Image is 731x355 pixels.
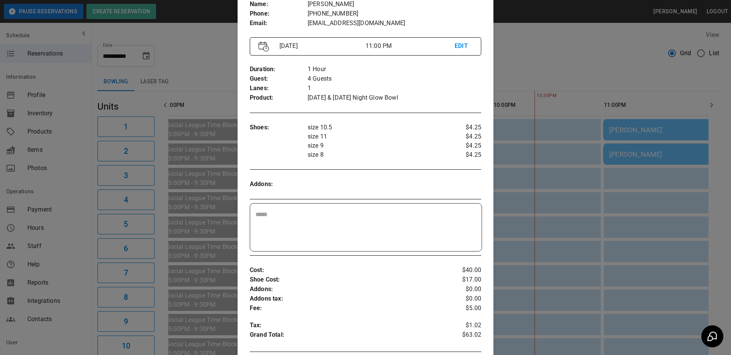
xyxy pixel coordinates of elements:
p: Duration : [250,65,308,74]
p: Addons : [250,180,308,189]
p: Guest : [250,74,308,84]
p: Product : [250,93,308,103]
p: $0.00 [443,285,481,294]
p: Email : [250,19,308,28]
p: Grand Total : [250,330,443,342]
p: $17.00 [443,275,481,285]
p: Tax : [250,321,443,330]
p: size 9 [308,141,443,150]
p: Phone : [250,9,308,19]
p: 11:00 PM [365,41,455,51]
p: Fee : [250,304,443,313]
p: size 10.5 [308,123,443,132]
p: $4.25 [443,141,481,150]
p: [DATE] [276,41,365,51]
p: $40.00 [443,266,481,275]
p: Addons tax : [250,294,443,304]
p: [DATE] & [DATE] Night Glow Bowl [308,93,481,103]
p: $1.02 [443,321,481,330]
p: Shoe Cost : [250,275,443,285]
p: size 8 [308,150,443,159]
p: size 11 [308,132,443,141]
p: $4.25 [443,132,481,141]
img: Vector [259,41,269,52]
p: $5.00 [443,304,481,313]
p: $4.25 [443,123,481,132]
p: $63.02 [443,330,481,342]
p: 1 Hour [308,65,481,74]
p: $0.00 [443,294,481,304]
p: 4 Guests [308,74,481,84]
p: Addons : [250,285,443,294]
p: EDIT [455,41,472,51]
p: [PHONE_NUMBER] [308,9,481,19]
p: Cost : [250,266,443,275]
p: Shoes : [250,123,308,132]
p: $4.25 [443,150,481,159]
p: Lanes : [250,84,308,93]
p: [EMAIL_ADDRESS][DOMAIN_NAME] [308,19,481,28]
p: 1 [308,84,481,93]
